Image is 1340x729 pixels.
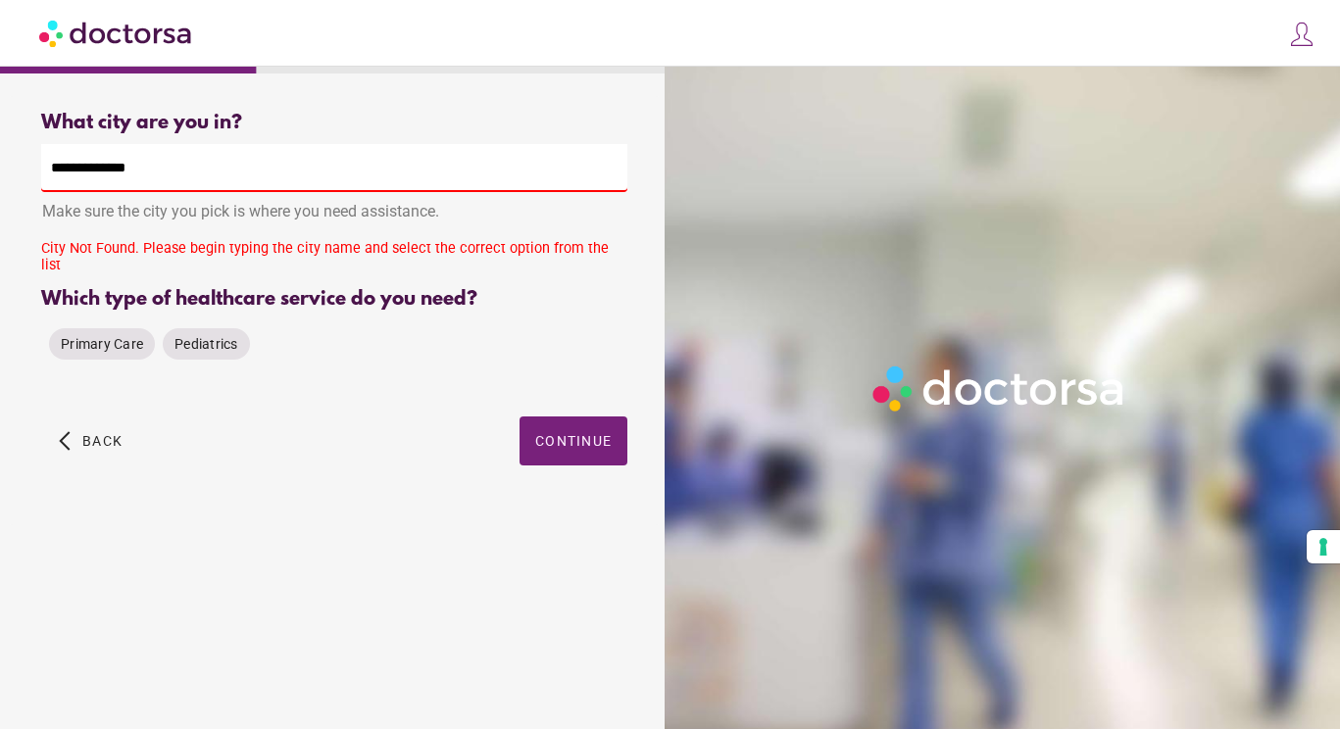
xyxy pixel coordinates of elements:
[520,416,627,465] button: Continue
[61,336,143,352] span: Primary Care
[174,336,238,352] span: Pediatrics
[866,359,1133,418] img: Logo-Doctorsa-trans-White-partial-flat.png
[41,192,627,235] div: Make sure the city you pick is where you need assistance.
[51,416,130,465] button: arrow_back_ios Back
[41,240,627,273] div: City Not Found. Please begin typing the city name and select the correct option from the list
[1307,530,1340,563] button: Your consent preferences for tracking technologies
[39,11,194,55] img: Doctorsa.com
[82,433,123,449] span: Back
[535,433,612,449] span: Continue
[41,288,627,311] div: Which type of healthcare service do you need?
[1288,21,1315,48] img: icons8-customer-100.png
[41,112,627,134] div: What city are you in?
